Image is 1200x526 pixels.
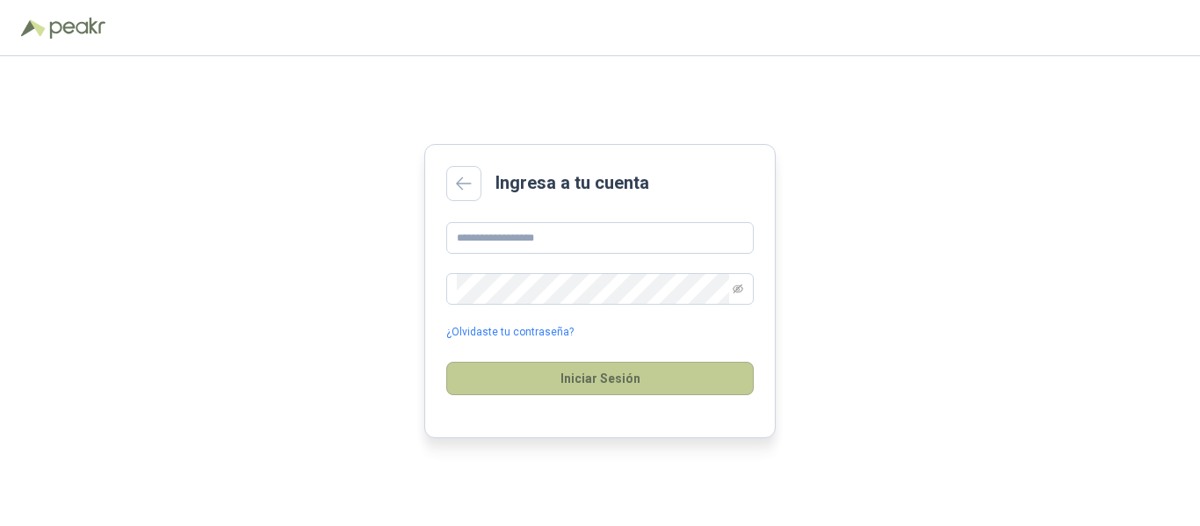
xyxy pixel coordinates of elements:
[733,284,743,294] span: eye-invisible
[21,19,46,37] img: Logo
[446,324,574,341] a: ¿Olvidaste tu contraseña?
[49,18,105,39] img: Peakr
[446,362,754,395] button: Iniciar Sesión
[495,169,649,197] h2: Ingresa a tu cuenta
